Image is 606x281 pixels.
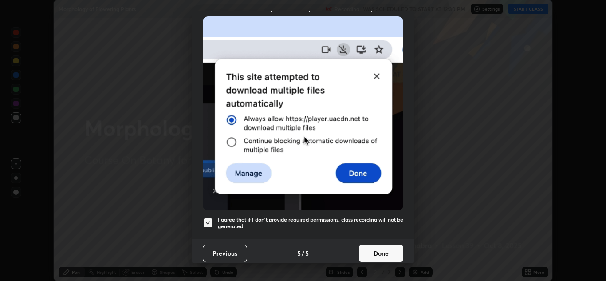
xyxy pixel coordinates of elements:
h4: 5 [297,249,301,258]
button: Previous [203,245,247,262]
h4: 5 [305,249,309,258]
h4: / [302,249,304,258]
h5: I agree that if I don't provide required permissions, class recording will not be generated [218,216,403,230]
button: Done [359,245,403,262]
img: downloads-permission-blocked.gif [203,16,403,210]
